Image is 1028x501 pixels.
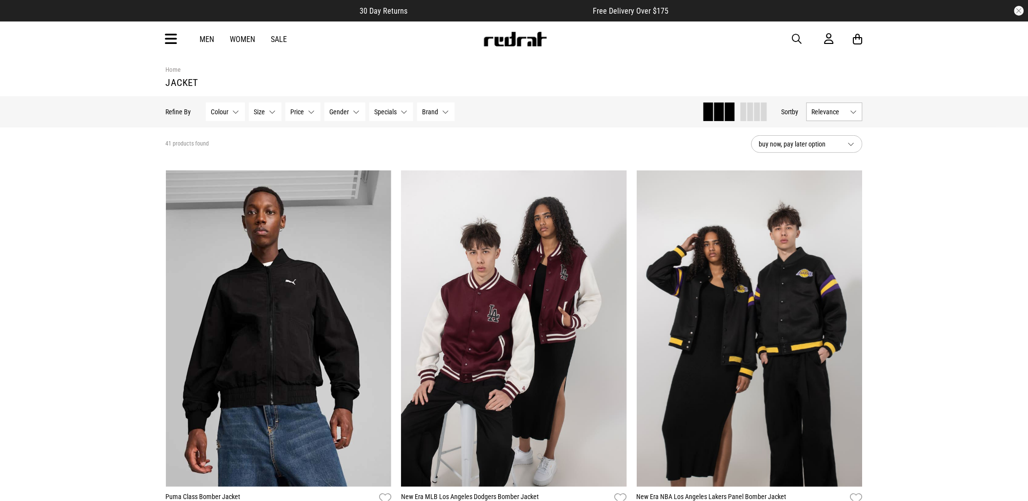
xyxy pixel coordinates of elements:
span: Gender [330,108,349,116]
button: Sortby [782,106,799,118]
span: Brand [423,108,439,116]
button: Size [249,103,282,121]
button: buy now, pay later option [751,135,863,153]
button: Specials [369,103,413,121]
iframe: Customer reviews powered by Trustpilot [427,6,574,16]
span: Free Delivery Over $175 [593,6,669,16]
img: Puma Class Bomber Jacket in Black [166,170,392,487]
a: Sale [271,35,287,44]
button: Brand [417,103,455,121]
span: Price [291,108,304,116]
span: Size [254,108,265,116]
button: Colour [206,103,245,121]
span: 30 Day Returns [360,6,408,16]
img: Redrat logo [483,32,547,46]
span: Specials [375,108,397,116]
img: New Era Mlb Los Angeles Dodgers Bomber Jacket in Red [401,170,627,487]
span: buy now, pay later option [759,138,840,150]
button: Gender [324,103,365,121]
button: Open LiveChat chat widget [8,4,37,33]
h1: jacket [166,77,863,88]
span: by [792,108,799,116]
span: Relevance [812,108,847,116]
a: Men [200,35,215,44]
span: 41 products found [166,140,209,148]
p: Refine By [166,108,191,116]
a: Women [230,35,256,44]
img: New Era Nba Los Angeles Lakers Panel Bomber Jacket in Black [637,170,863,487]
span: Colour [211,108,229,116]
button: Relevance [806,103,863,121]
a: Home [166,66,181,73]
button: Price [285,103,321,121]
